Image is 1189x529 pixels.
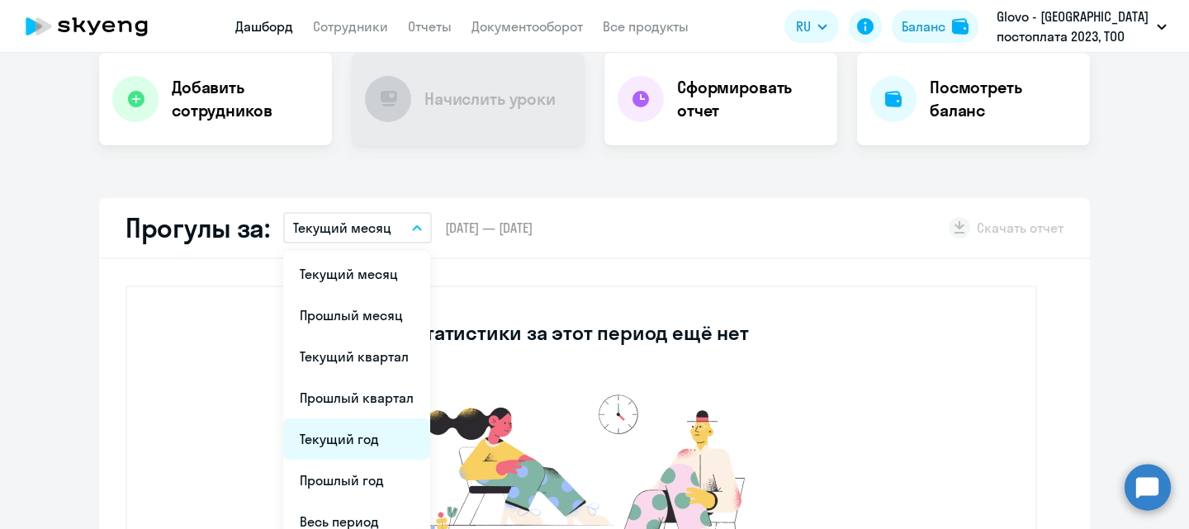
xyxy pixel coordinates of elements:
[172,76,319,122] h4: Добавить сотрудников
[235,18,293,35] a: Дашборд
[408,18,452,35] a: Отчеты
[603,18,689,35] a: Все продукты
[796,17,811,36] span: RU
[902,17,945,36] div: Баланс
[126,211,270,244] h2: Прогулы за:
[293,218,391,238] p: Текущий месяц
[677,76,824,122] h4: Сформировать отчет
[952,18,969,35] img: balance
[471,18,583,35] a: Документооборот
[445,219,533,237] span: [DATE] — [DATE]
[283,212,432,243] button: Текущий месяц
[930,76,1077,122] h4: Посмотреть баланс
[784,10,839,43] button: RU
[414,319,748,346] h3: Статистики за этот период ещё нет
[997,7,1150,46] p: Glovo - [GEOGRAPHIC_DATA] постоплата 2023, ТОО GLOVO [GEOGRAPHIC_DATA]
[313,18,388,35] a: Сотрудники
[424,87,556,111] h4: Начислить уроки
[988,7,1175,46] button: Glovo - [GEOGRAPHIC_DATA] постоплата 2023, ТОО GLOVO [GEOGRAPHIC_DATA]
[892,10,978,43] button: Балансbalance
